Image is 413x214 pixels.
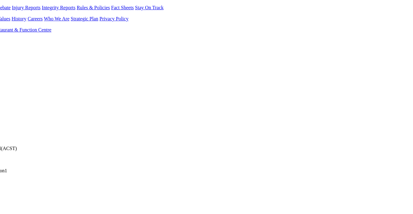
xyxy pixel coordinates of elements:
a: Careers [27,16,43,21]
a: Stay On Track [135,5,163,10]
a: Privacy Policy [99,16,129,21]
a: Who We Are [44,16,70,21]
a: Rules & Policies [77,5,110,10]
a: History [11,16,26,21]
a: Integrity Reports [42,5,75,10]
a: Strategic Plan [71,16,98,21]
a: Injury Reports [12,5,40,10]
a: Fact Sheets [111,5,134,10]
